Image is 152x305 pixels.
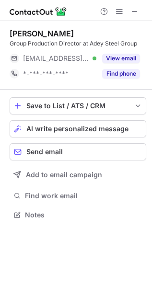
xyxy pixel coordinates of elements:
[10,39,146,48] div: Group Production Director at Adey Steel Group
[26,171,102,179] span: Add to email campaign
[10,29,74,38] div: [PERSON_NAME]
[10,143,146,160] button: Send email
[25,211,142,219] span: Notes
[10,120,146,137] button: AI write personalized message
[102,54,140,63] button: Reveal Button
[26,125,129,133] span: AI write personalized message
[25,192,142,200] span: Find work email
[26,102,129,110] div: Save to List / ATS / CRM
[10,208,146,222] button: Notes
[10,6,67,17] img: ContactOut v5.3.10
[10,166,146,183] button: Add to email campaign
[102,69,140,79] button: Reveal Button
[10,189,146,203] button: Find work email
[26,148,63,156] span: Send email
[23,54,89,63] span: [EMAIL_ADDRESS][DOMAIN_NAME]
[10,97,146,114] button: save-profile-one-click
